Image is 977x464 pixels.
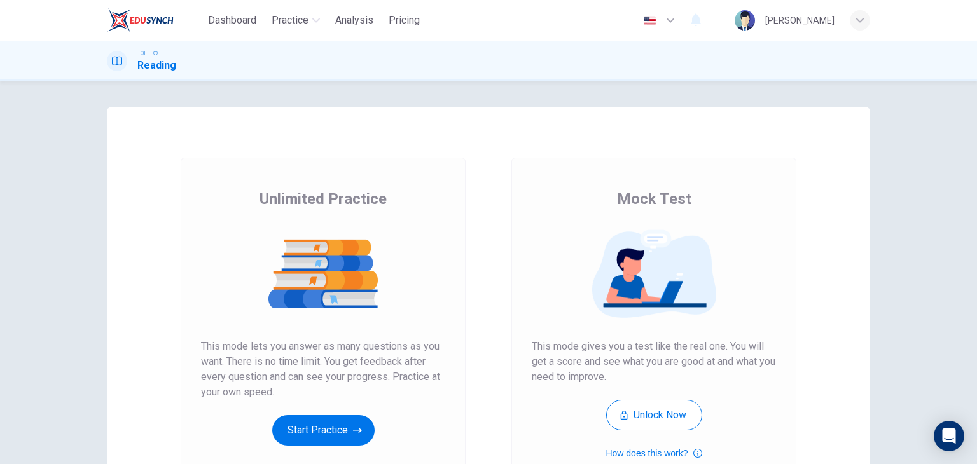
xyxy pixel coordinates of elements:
button: Pricing [384,9,425,32]
button: Dashboard [203,9,261,32]
h1: Reading [137,58,176,73]
button: Unlock Now [606,400,702,430]
span: Practice [272,13,308,28]
div: [PERSON_NAME] [765,13,835,28]
img: en [642,16,658,25]
img: Profile picture [735,10,755,31]
div: Open Intercom Messenger [934,421,964,451]
span: Unlimited Practice [260,189,387,209]
button: Start Practice [272,415,375,446]
img: EduSynch logo [107,8,174,33]
button: Analysis [330,9,378,32]
span: Dashboard [208,13,256,28]
span: This mode lets you answer as many questions as you want. There is no time limit. You get feedback... [201,339,445,400]
span: TOEFL® [137,49,158,58]
span: Analysis [335,13,373,28]
span: This mode gives you a test like the real one. You will get a score and see what you are good at a... [532,339,776,385]
button: How does this work? [606,446,702,461]
a: EduSynch logo [107,8,203,33]
span: Pricing [389,13,420,28]
button: Practice [267,9,325,32]
span: Mock Test [617,189,691,209]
